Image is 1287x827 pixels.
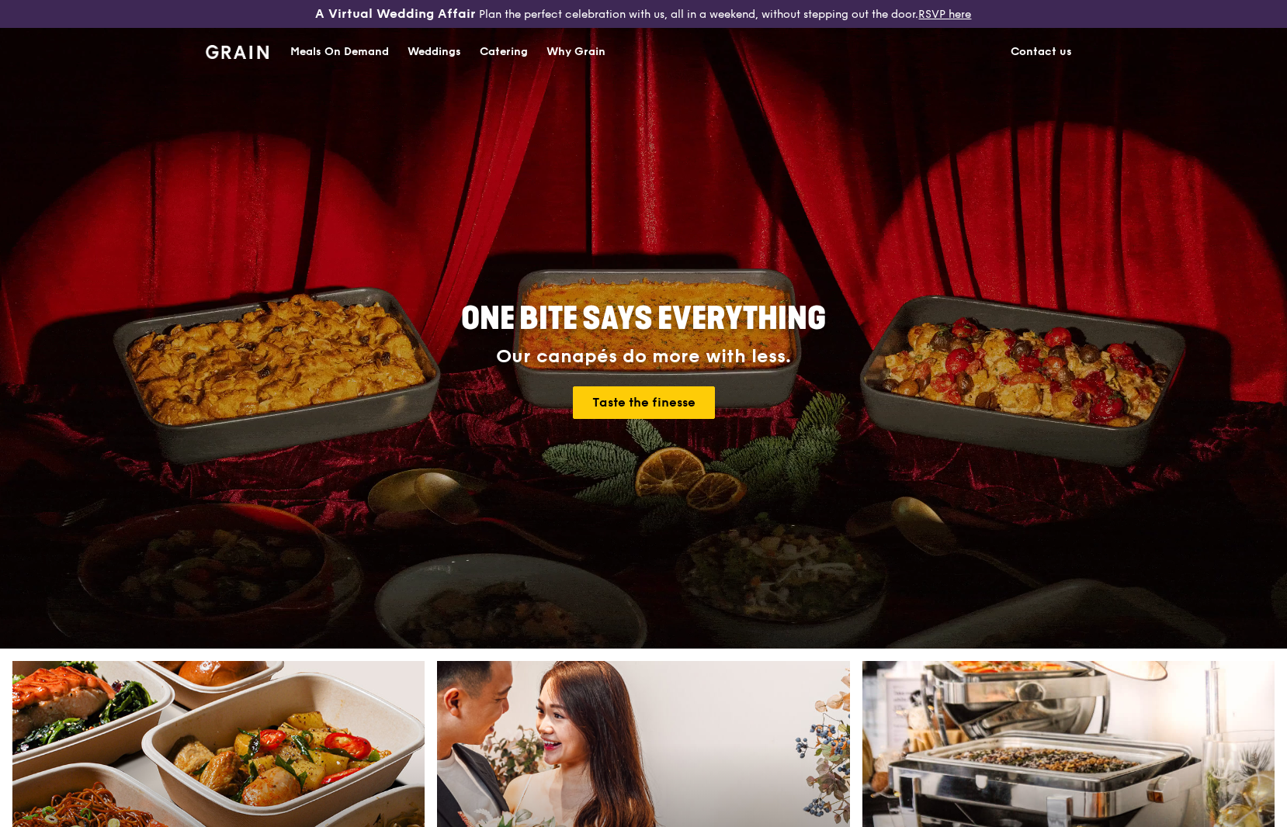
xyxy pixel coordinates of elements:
a: Taste the finesse [573,386,715,419]
h3: A Virtual Wedding Affair [315,6,476,22]
span: ONE BITE SAYS EVERYTHING [461,300,826,337]
a: RSVP here [918,8,971,21]
div: Catering [480,29,528,75]
div: Weddings [408,29,461,75]
a: Contact us [1001,29,1081,75]
div: Our canapés do more with less. [364,346,923,368]
img: Grain [206,45,269,59]
a: GrainGrain [206,27,269,74]
div: Meals On Demand [290,29,389,75]
a: Weddings [398,29,470,75]
div: Why Grain [546,29,605,75]
a: Why Grain [537,29,615,75]
div: Plan the perfect celebration with us, all in a weekend, without stepping out the door. [214,6,1072,22]
a: Catering [470,29,537,75]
